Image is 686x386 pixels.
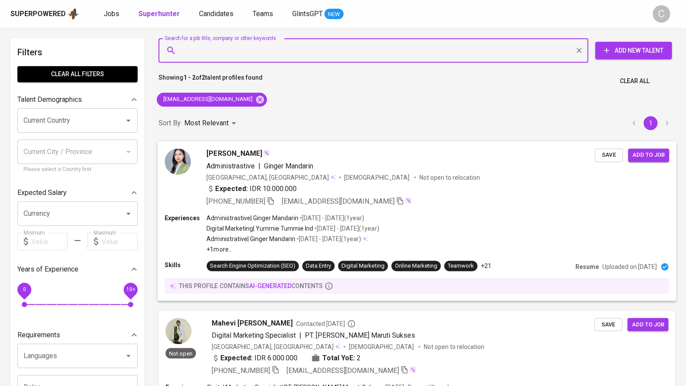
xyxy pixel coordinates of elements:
span: [EMAIL_ADDRESS][DOMAIN_NAME] [282,197,395,205]
span: Clear All filters [24,69,131,80]
button: Save [595,148,623,162]
a: Candidates [199,9,235,20]
span: Ginger Mandarin [264,161,313,170]
span: Add New Talent [602,45,665,56]
p: Not open to relocation [419,173,480,181]
p: Experiences [165,213,206,222]
b: 1 - 2 [183,74,196,81]
p: Resume [575,262,599,271]
p: +1 more ... [207,245,379,254]
button: Add to job [628,148,669,162]
b: Superhunter [139,10,180,18]
p: Please select a Country first [24,165,132,174]
p: Requirements [17,330,60,340]
span: [DEMOGRAPHIC_DATA] [345,173,411,181]
span: PT. [PERSON_NAME] Maruti Sukses [305,331,415,339]
span: | [299,330,301,341]
p: Sort By [159,118,181,128]
span: Clear All [620,76,649,87]
p: • [DATE] - [DATE] ( 1 year ) [313,224,379,233]
div: Superpowered [10,9,66,19]
button: Clear All [616,73,653,89]
span: 10+ [126,287,135,293]
img: 383c859410c7cc1c2c6e2dba1d7ba54a.jpg [166,318,192,344]
span: Digital Marketing Specialist [212,331,296,339]
span: Add to job [632,320,664,330]
button: page 1 [644,116,658,130]
p: Most Relevant [184,118,229,128]
a: [PERSON_NAME]Administrastive|Ginger Mandarin[GEOGRAPHIC_DATA], [GEOGRAPHIC_DATA][DEMOGRAPHIC_DATA... [159,142,676,301]
div: Digital Marketing [341,262,384,270]
div: Expected Salary [17,184,138,201]
div: [GEOGRAPHIC_DATA], [GEOGRAPHIC_DATA] [207,173,336,181]
div: Online Marketing [395,262,437,270]
p: Skills [165,261,206,269]
a: GlintsGPT NEW [292,9,344,20]
div: Most Relevant [184,115,239,131]
button: Clear [573,44,585,57]
div: C [653,5,670,23]
div: [EMAIL_ADDRESS][DOMAIN_NAME] [157,93,267,107]
div: Requirements [17,326,138,344]
a: Superpoweredapp logo [10,7,79,20]
p: this profile contains contents [179,282,323,290]
button: Save [595,318,622,332]
span: [EMAIL_ADDRESS][DOMAIN_NAME] [157,95,258,104]
p: Uploaded on [DATE] [602,262,657,271]
b: Expected: [216,183,248,194]
span: Jobs [104,10,119,18]
span: NEW [324,10,344,19]
p: • [DATE] - [DATE] ( 1 year ) [295,235,361,243]
b: Total YoE: [322,353,355,363]
p: • [DATE] - [DATE] ( 1 year ) [298,213,364,222]
p: Talent Demographics [17,94,82,105]
span: Candidates [199,10,233,18]
div: [GEOGRAPHIC_DATA], [GEOGRAPHIC_DATA] [212,342,340,351]
a: Jobs [104,9,121,20]
div: IDR 6.000.000 [212,353,297,363]
span: [PHONE_NUMBER] [207,197,265,205]
div: Teamwork [448,262,474,270]
span: Add to job [632,150,665,160]
h6: Filters [17,45,138,59]
p: Administrative | Ginger Mandarin [207,235,296,243]
span: Contacted [DATE] [296,319,356,328]
span: [EMAIL_ADDRESS][DOMAIN_NAME] [287,366,399,375]
span: Mahevi [PERSON_NAME] [212,318,293,329]
img: magic_wand.svg [405,197,412,204]
img: 8b64dcc6382ad287e4fedbe0f97b3714.jpeg [165,148,191,175]
span: | [258,161,260,171]
b: 2 [202,74,205,81]
div: IDR 10.000.000 [207,183,297,194]
a: Superhunter [139,9,182,20]
span: GlintsGPT [292,10,323,18]
input: Value [31,233,68,250]
a: Teams [253,9,275,20]
img: magic_wand.svg [263,149,270,156]
button: Open [122,114,135,127]
img: app logo [68,7,79,20]
p: Not open to relocation [424,342,484,351]
button: Open [122,208,135,220]
div: Talent Demographics [17,91,138,108]
nav: pagination navigation [626,116,676,130]
span: Not open [166,350,196,357]
button: Add to job [628,318,669,332]
span: Save [599,150,618,160]
img: magic_wand.svg [409,366,416,373]
div: Search Engine Optimization (SEO) [210,262,296,270]
input: Value [101,233,138,250]
b: Expected: [220,353,253,363]
p: Showing of talent profiles found [159,73,263,89]
p: Expected Salary [17,188,67,198]
div: Years of Experience [17,261,138,278]
span: [PERSON_NAME] [207,148,262,159]
span: Administrastive [207,161,255,170]
p: Digital Marketing | Yummie Tummie Ind [207,224,314,233]
span: Teams [253,10,273,18]
span: 2 [357,353,361,363]
span: [PHONE_NUMBER] [212,366,270,375]
p: +21 [481,262,491,270]
span: AI-generated [249,282,291,289]
span: Save [599,320,618,330]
